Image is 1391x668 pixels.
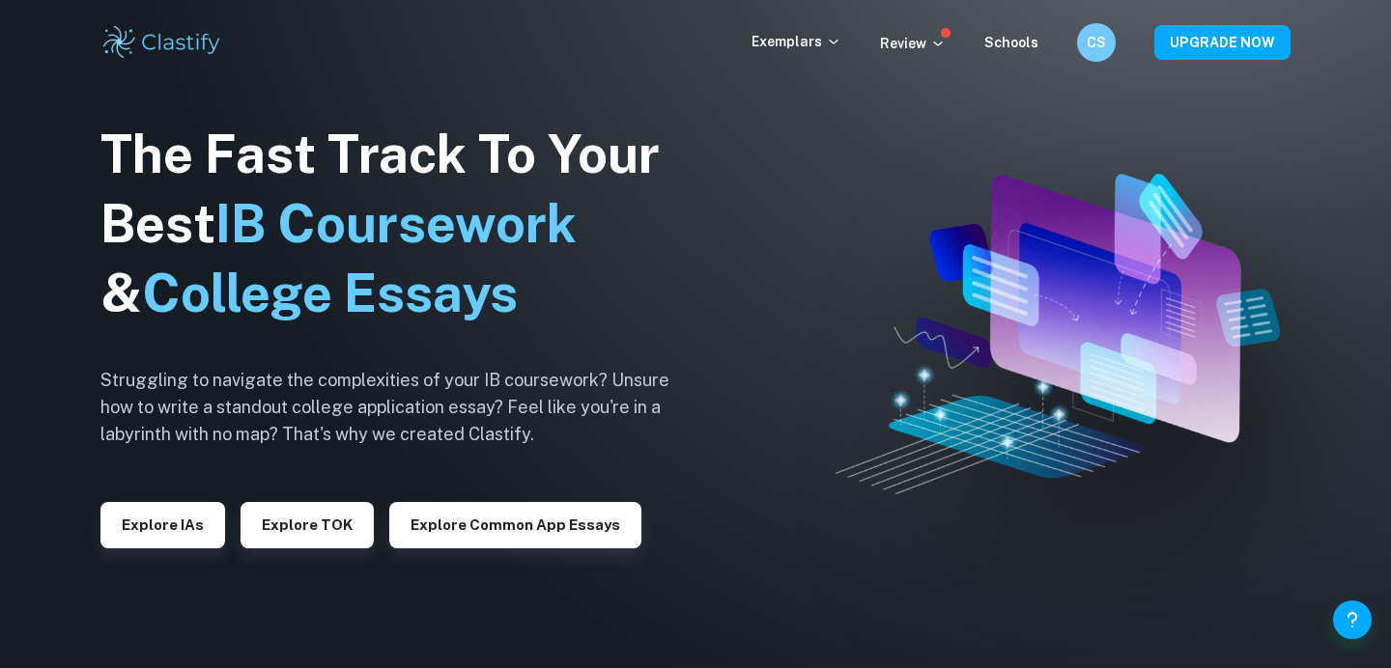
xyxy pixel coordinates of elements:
[142,263,518,323] span: College Essays
[880,33,946,54] p: Review
[100,515,225,533] a: Explore IAs
[100,367,699,448] h6: Struggling to navigate the complexities of your IB coursework? Unsure how to write a standout col...
[752,31,841,52] p: Exemplars
[100,120,699,328] h1: The Fast Track To Your Best &
[984,35,1038,50] a: Schools
[241,502,374,548] button: Explore TOK
[100,23,223,62] img: Clastify logo
[836,174,1280,494] img: Clastify hero
[1333,600,1372,639] button: Help and Feedback
[1154,25,1291,60] button: UPGRADE NOW
[241,515,374,533] a: Explore TOK
[1086,32,1108,53] h6: CS
[389,502,641,548] button: Explore Common App essays
[389,515,641,533] a: Explore Common App essays
[1077,23,1116,62] button: CS
[215,193,577,254] span: IB Coursework
[100,502,225,548] button: Explore IAs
